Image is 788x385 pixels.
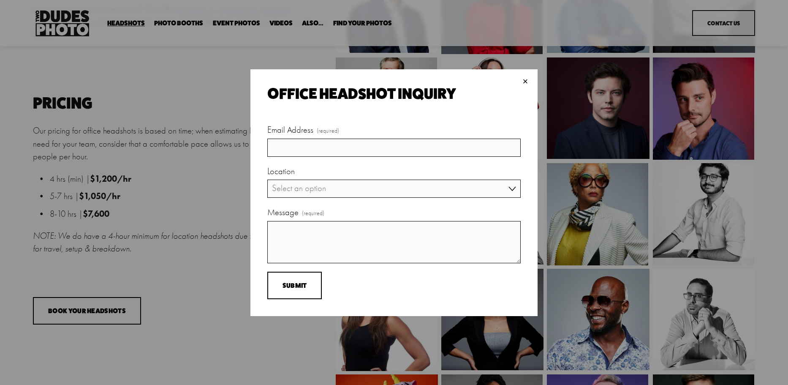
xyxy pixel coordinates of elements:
[267,165,295,178] span: Location
[521,77,530,86] div: Close
[283,281,307,289] span: Submit
[302,209,324,218] span: (required)
[317,127,339,136] span: (required)
[267,86,511,101] div: Office Headshot Inquiry
[267,124,313,137] span: Email Address
[267,206,299,219] span: Message
[267,180,521,198] select: Location
[267,272,322,299] button: SubmitSubmit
